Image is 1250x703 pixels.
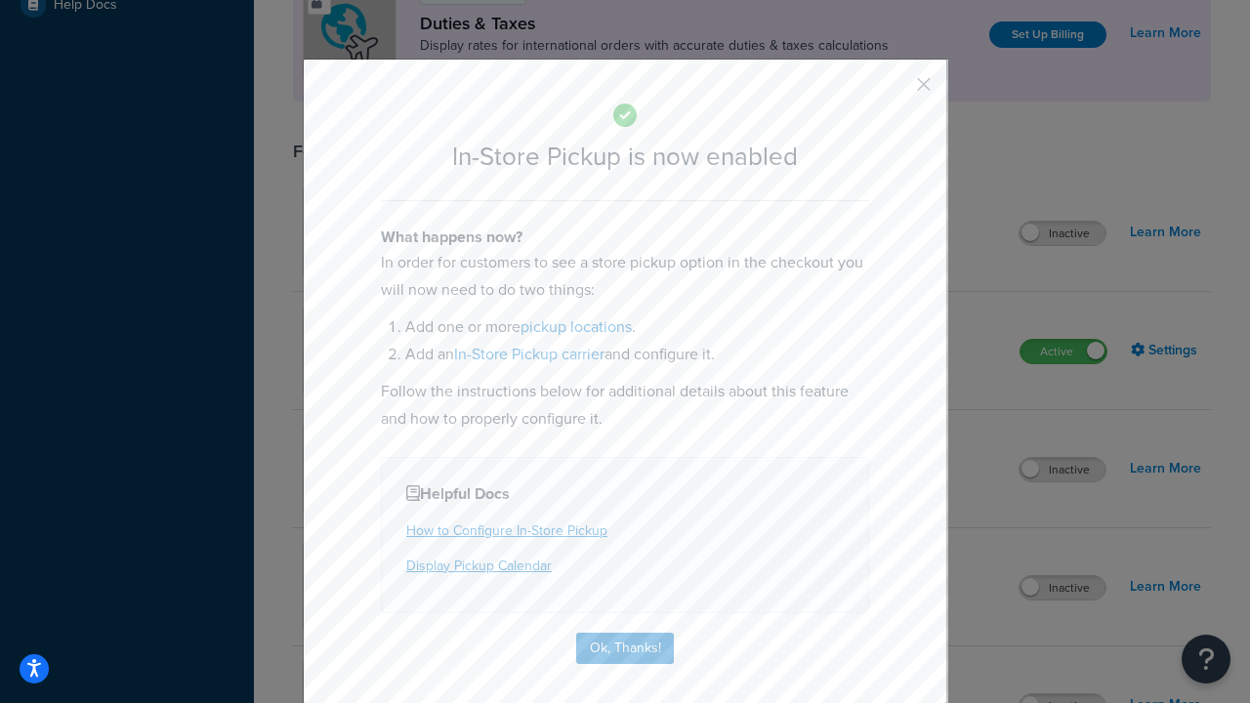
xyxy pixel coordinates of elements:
p: In order for customers to see a store pickup option in the checkout you will now need to do two t... [381,249,869,304]
a: pickup locations [521,315,632,338]
h4: Helpful Docs [406,482,844,506]
h2: In-Store Pickup is now enabled [381,143,869,171]
button: Ok, Thanks! [576,633,674,664]
a: In-Store Pickup carrier [454,343,604,365]
a: How to Configure In-Store Pickup [406,520,607,541]
p: Follow the instructions below for additional details about this feature and how to properly confi... [381,378,869,433]
h4: What happens now? [381,226,869,249]
a: Display Pickup Calendar [406,556,552,576]
li: Add one or more . [405,313,869,341]
li: Add an and configure it. [405,341,869,368]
